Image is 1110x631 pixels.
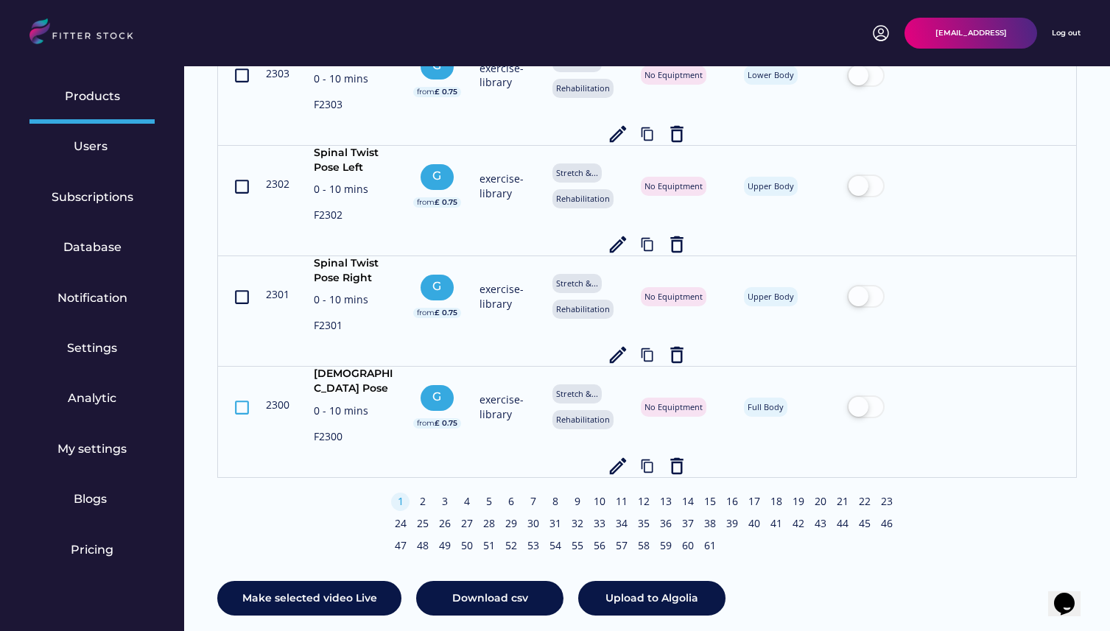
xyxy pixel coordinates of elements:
[607,123,629,145] text: edit
[666,344,688,366] text: delete_outline
[391,516,410,531] div: 24
[1052,28,1081,38] div: Log out
[748,291,794,302] div: Upper Body
[656,516,675,531] div: 36
[457,494,476,509] div: 4
[424,278,450,295] div: G
[556,193,610,204] div: Rehabilitation
[233,286,251,308] button: crop_din
[71,542,113,558] div: Pricing
[63,239,122,255] div: Database
[678,494,697,509] div: 14
[314,71,395,90] div: 0 - 10 mins
[480,392,538,421] div: exercise-library
[480,282,538,311] div: exercise-library
[811,494,829,509] div: 20
[789,494,807,509] div: 19
[233,66,251,85] text: crop_din
[435,516,454,531] div: 26
[666,233,688,255] button: delete_outline
[413,538,432,553] div: 48
[700,516,719,531] div: 38
[413,494,432,509] div: 2
[57,290,127,306] div: Notification
[314,292,395,311] div: 0 - 10 mins
[314,182,395,200] div: 0 - 10 mins
[435,197,457,208] div: £ 0.75
[524,516,542,531] div: 30
[578,581,726,616] button: Upload to Algolia
[314,256,395,285] div: Spinal Twist Pose Right
[556,278,598,289] div: Stretch &...
[811,516,829,531] div: 43
[612,538,630,553] div: 57
[644,401,703,412] div: No Equiptment
[480,494,498,509] div: 5
[700,494,719,509] div: 15
[233,64,251,86] button: crop_din
[266,398,299,412] div: 2300
[833,494,851,509] div: 21
[417,308,435,318] div: from
[666,455,688,477] button: delete_outline
[314,318,395,336] div: F2301
[748,401,784,412] div: Full Body
[391,538,410,553] div: 47
[502,516,520,531] div: 29
[546,538,564,553] div: 54
[417,197,435,208] div: from
[57,441,127,457] div: My settings
[678,516,697,531] div: 37
[748,69,794,80] div: Lower Body
[556,303,610,314] div: Rehabilitation
[266,66,299,81] div: 2303
[480,516,498,531] div: 28
[502,494,520,509] div: 6
[314,97,395,116] div: F2303
[607,233,629,255] text: edit
[767,516,785,531] div: 41
[524,494,542,509] div: 7
[480,538,498,553] div: 51
[568,516,586,531] div: 32
[314,208,395,226] div: F2302
[556,388,598,399] div: Stretch &...
[266,287,299,302] div: 2301
[748,180,794,191] div: Upper Body
[424,389,450,405] div: G
[700,538,719,553] div: 61
[723,516,741,531] div: 39
[314,146,395,175] div: Spinal Twist Pose Left
[745,494,763,509] div: 17
[480,61,538,90] div: exercise-library
[612,516,630,531] div: 34
[855,494,874,509] div: 22
[678,538,697,553] div: 60
[314,429,395,448] div: F2300
[877,494,896,509] div: 23
[590,516,608,531] div: 33
[634,516,653,531] div: 35
[789,516,807,531] div: 42
[644,180,703,191] div: No Equiptment
[233,175,251,197] button: crop_din
[590,494,608,509] div: 10
[417,418,435,429] div: from
[855,516,874,531] div: 45
[556,414,610,425] div: Rehabilitation
[745,516,763,531] div: 40
[877,516,896,531] div: 46
[233,177,251,195] text: crop_din
[546,516,564,531] div: 31
[634,538,653,553] div: 58
[217,581,401,616] button: Make selected video Live
[233,287,251,306] text: crop_din
[1048,572,1095,616] iframe: chat widget
[65,88,120,105] div: Products
[607,344,629,366] button: edit
[723,494,741,509] div: 16
[656,494,675,509] div: 13
[435,494,454,509] div: 3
